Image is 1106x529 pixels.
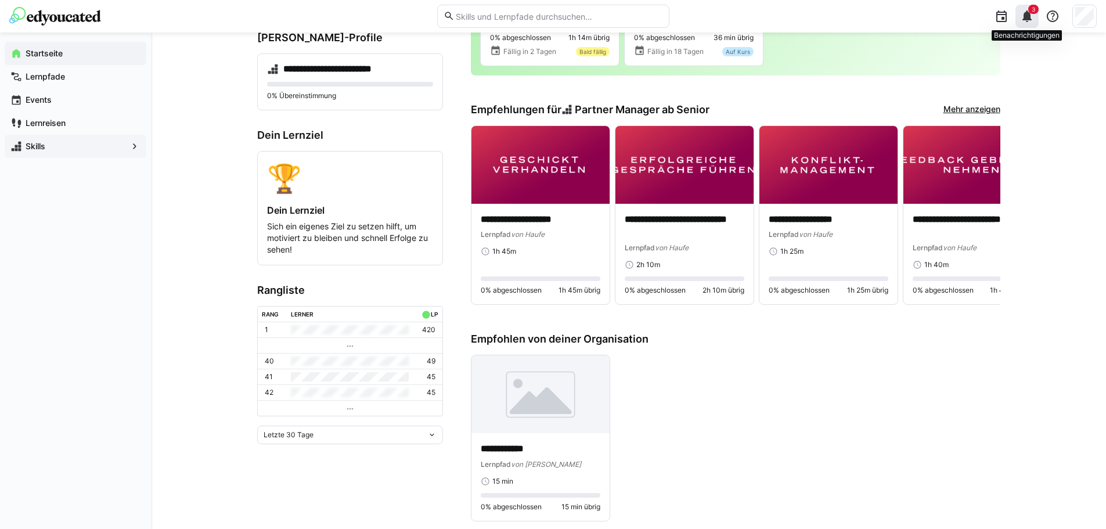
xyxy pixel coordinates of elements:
p: 42 [265,388,273,397]
span: 0% abgeschlossen [481,502,542,512]
p: 40 [265,357,274,366]
span: 0% abgeschlossen [634,33,695,42]
span: 0% abgeschlossen [481,286,542,295]
span: 0% abgeschlossen [625,286,686,295]
div: LP [431,311,438,318]
span: 0% abgeschlossen [490,33,551,42]
img: image [471,355,610,433]
span: Lernpfad [625,243,655,252]
span: 1h 14m übrig [568,33,610,42]
p: 45 [427,372,435,382]
h3: Dein Lernziel [257,129,443,142]
span: Partner Manager ab Senior [575,103,709,116]
span: 15 min [492,477,513,486]
p: 1 [265,325,268,334]
span: 2h 10m [636,260,660,269]
p: 45 [427,388,435,397]
h3: Empfohlen von deiner Organisation [471,333,1000,346]
h3: Empfehlungen für [471,103,710,116]
h3: Rangliste [257,284,443,297]
span: von Haufe [799,230,833,239]
img: image [759,126,898,204]
span: Fällig in 18 Tagen [647,47,704,56]
span: 15 min übrig [561,502,600,512]
span: 0% abgeschlossen [769,286,830,295]
div: Rang [262,311,279,318]
div: Bald fällig [576,47,610,56]
span: 1h 45m übrig [559,286,600,295]
span: 3 [1032,6,1035,13]
p: 49 [427,357,435,366]
p: 420 [422,325,435,334]
span: 0% abgeschlossen [913,286,974,295]
img: image [471,126,610,204]
span: 36 min übrig [714,33,754,42]
span: 1h 45m [492,247,516,256]
span: 1h 25m übrig [847,286,888,295]
p: Sich ein eigenes Ziel zu setzen hilft, um motiviert zu bleiben und schnell Erfolge zu sehen! [267,221,433,255]
span: 2h 10m übrig [702,286,744,295]
div: Lerner [291,311,314,318]
div: 🏆 [267,161,433,195]
div: Benachrichtigungen [992,30,1062,41]
p: 0% Übereinstimmung [267,91,433,100]
span: von Haufe [511,230,545,239]
h4: Dein Lernziel [267,204,433,216]
span: Lernpfad [481,230,511,239]
p: 41 [265,372,273,382]
img: image [615,126,754,204]
span: Lernpfad [481,460,511,469]
span: 1h 40m übrig [990,286,1032,295]
span: von [PERSON_NAME] [511,460,581,469]
span: Lernpfad [769,230,799,239]
div: Auf Kurs [722,47,754,56]
a: Mehr anzeigen [943,103,1000,116]
span: 1h 40m [924,260,949,269]
span: Fällig in 2 Tagen [503,47,556,56]
h3: [PERSON_NAME]-Profile [257,31,443,44]
span: 1h 25m [780,247,804,256]
span: Letzte 30 Tage [264,430,314,440]
span: Lernpfad [913,243,943,252]
input: Skills und Lernpfade durchsuchen… [455,11,662,21]
img: image [903,126,1042,204]
span: von Haufe [655,243,689,252]
span: von Haufe [943,243,977,252]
